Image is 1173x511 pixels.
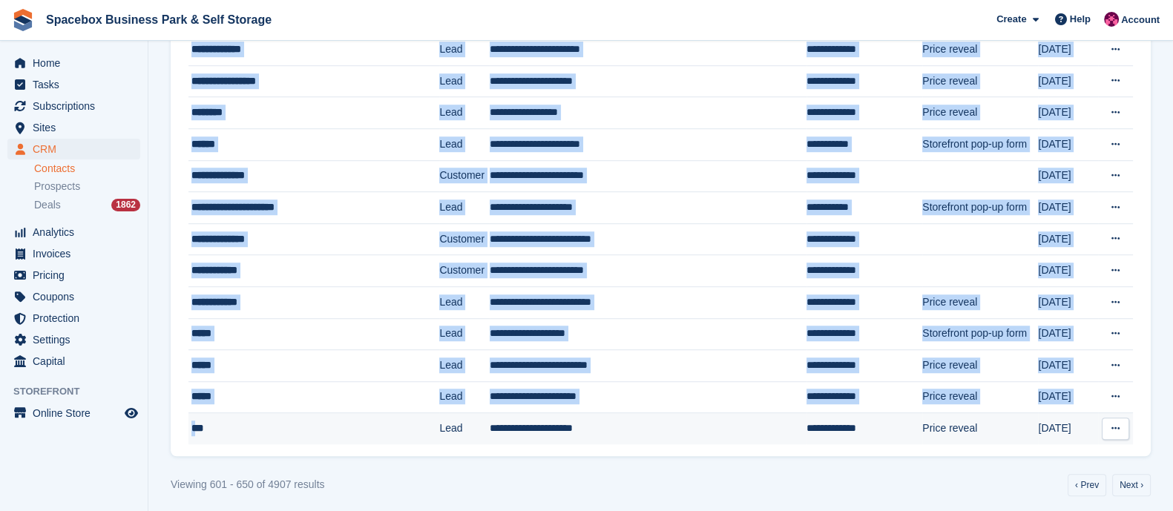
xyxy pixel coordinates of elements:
td: Price reveal [922,34,1038,66]
span: Help [1070,12,1091,27]
a: Contacts [34,162,140,176]
span: Invoices [33,243,122,264]
a: menu [7,222,140,243]
td: Storefront pop-up form [922,192,1038,224]
a: menu [7,308,140,329]
span: Account [1121,13,1160,27]
td: Price reveal [922,65,1038,97]
a: menu [7,53,140,73]
span: Sites [33,117,122,138]
td: [DATE] [1038,318,1098,350]
span: Analytics [33,222,122,243]
td: [DATE] [1038,97,1098,129]
td: [DATE] [1038,381,1098,413]
div: 1862 [111,199,140,211]
td: [DATE] [1038,192,1098,224]
span: CRM [33,139,122,159]
a: Deals 1862 [34,197,140,213]
td: Lead [439,34,489,66]
td: Customer [439,223,489,255]
td: [DATE] [1038,413,1098,444]
span: Create [996,12,1026,27]
a: Prospects [34,179,140,194]
span: Pricing [33,265,122,286]
a: menu [7,96,140,116]
span: Home [33,53,122,73]
a: Previous [1068,474,1106,496]
span: Coupons [33,286,122,307]
a: menu [7,403,140,423]
td: [DATE] [1038,255,1098,287]
td: Price reveal [922,97,1038,129]
td: Lead [439,65,489,97]
a: menu [7,243,140,264]
span: Subscriptions [33,96,122,116]
img: stora-icon-8386f47178a22dfd0bd8f6a31ec36ba5ce8667c1dd55bd0f319d3a0aa187defe.svg [12,9,34,31]
td: Price reveal [922,350,1038,382]
a: menu [7,139,140,159]
a: menu [7,286,140,307]
a: Preview store [122,404,140,422]
td: Lead [439,381,489,413]
td: Storefront pop-up form [922,318,1038,350]
td: [DATE] [1038,128,1098,160]
td: [DATE] [1038,286,1098,318]
span: Online Store [33,403,122,423]
td: [DATE] [1038,223,1098,255]
span: Deals [34,198,61,212]
span: Prospects [34,179,80,194]
td: Storefront pop-up form [922,128,1038,160]
span: Settings [33,329,122,350]
a: menu [7,74,140,95]
td: Lead [439,286,489,318]
a: menu [7,329,140,350]
a: Spacebox Business Park & Self Storage [40,7,277,32]
td: Lead [439,128,489,160]
div: Viewing 601 - 650 of 4907 results [171,477,325,492]
span: Tasks [33,74,122,95]
td: Lead [439,413,489,444]
td: Price reveal [922,381,1038,413]
td: Customer [439,160,489,192]
td: Customer [439,255,489,287]
td: Lead [439,318,489,350]
a: menu [7,265,140,286]
a: menu [7,117,140,138]
a: menu [7,351,140,372]
img: Avishka Chauhan [1104,12,1119,27]
span: Storefront [13,384,148,399]
td: Price reveal [922,413,1038,444]
td: Price reveal [922,286,1038,318]
td: [DATE] [1038,350,1098,382]
td: Lead [439,350,489,382]
td: [DATE] [1038,160,1098,192]
td: [DATE] [1038,65,1098,97]
nav: Pages [1065,474,1154,496]
span: Protection [33,308,122,329]
a: Next [1112,474,1151,496]
td: Lead [439,192,489,224]
span: Capital [33,351,122,372]
td: [DATE] [1038,34,1098,66]
td: Lead [439,97,489,129]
